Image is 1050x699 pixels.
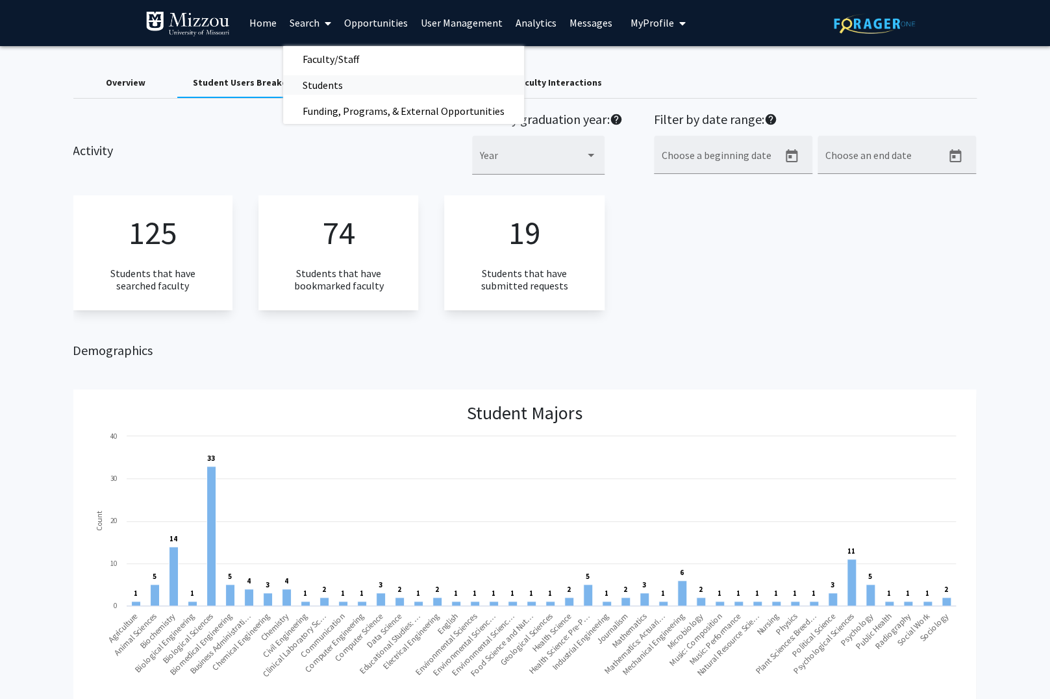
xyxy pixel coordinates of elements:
div: Student Users Breakdown [193,76,306,90]
text: 1 [341,589,345,598]
text: 1 [529,589,533,598]
text: 10 [110,559,117,568]
text: 1 [548,589,552,598]
app-numeric-analytics: Students that have bookmarked faculty [258,195,418,310]
text: Physics [773,611,799,637]
text: 4 [284,576,288,585]
text: 3 [831,580,834,589]
h3: Students that have submitted requests [465,267,583,292]
a: Funding, Programs, & External Opportunities [283,101,524,121]
span: Funding, Programs, & External Opportunities [283,98,524,124]
text: Computer Engineering [303,611,366,674]
text: 4 [247,576,251,585]
text: 1 [906,589,910,598]
app-numeric-analytics: Students that have searched faculty [73,195,232,310]
text: Radiography [872,611,912,651]
text: 3 [642,580,646,589]
text: 1 [510,589,514,598]
text: 1 [454,589,458,598]
img: University of Missouri Logo [145,11,230,37]
text: 3 [379,580,382,589]
button: Open calendar [942,143,968,169]
p: 19 [508,208,541,257]
text: 1 [134,589,138,598]
text: Data Science [364,611,404,650]
text: Mathematics: Actuari… [602,611,668,676]
text: 2 [435,585,439,594]
p: 125 [129,208,177,257]
text: 6 [680,568,684,577]
text: Biological Engineering [132,611,196,674]
text: 1 [755,589,759,598]
text: 2 [623,585,627,594]
div: Overview [106,76,145,90]
h3: Students that have searched faculty [94,267,212,292]
text: 2 [699,585,703,594]
text: Sociology [918,611,951,644]
text: Geological Sciences [497,611,555,668]
text: 1 [736,589,740,598]
text: 2 [567,585,571,594]
text: 5 [868,572,872,581]
h2: Activity [73,112,113,158]
text: Agriculture [106,611,140,645]
text: 1 [360,589,364,598]
text: Health Science [530,611,573,654]
span: Students [283,72,362,98]
text: 1 [190,589,194,598]
text: 11 [847,546,855,556]
text: Environmental Scienc… [431,611,498,678]
text: Journalism [594,611,630,646]
h2: Filter by graduation year: [472,112,623,130]
text: Biological Sciences [160,611,216,666]
h2: Demographics [73,343,976,358]
text: 14 [169,534,177,543]
text: 40 [110,432,117,441]
text: 1 [605,589,608,598]
div: Student-Faculty Interactions [477,76,602,90]
h3: Students that have bookmarked faculty [279,267,397,292]
text: 1 [303,589,307,598]
text: Electrical Engineering [381,611,442,672]
text: 2 [322,585,326,594]
mat-icon: help [610,112,623,127]
text: 33 [207,454,215,463]
text: Political Science [789,611,837,659]
text: 1 [887,589,891,598]
text: English [434,611,460,637]
text: 5 [228,572,232,581]
text: Clinical Laboratory Sc… [260,611,329,679]
text: 2 [944,585,948,594]
text: 1 [774,589,778,598]
a: Students [283,75,524,95]
text: 1 [793,589,797,598]
text: 5 [586,572,590,581]
text: Biomedical Engineering [168,611,234,678]
span: My Profile [631,16,674,29]
iframe: Chat [10,641,55,689]
text: Environmental Sciences [413,611,480,678]
text: Count [94,511,104,531]
text: Plant Sciences: Breed… [753,611,818,676]
text: Public Health [853,611,894,652]
text: Chemical Engineering [210,611,271,672]
button: Open calendar [779,143,805,169]
text: Computer Science [332,611,385,663]
text: Industrial Engineering [549,611,611,672]
text: 1 [492,589,495,598]
text: Music: Performance [686,611,743,667]
text: Nursing [754,611,781,637]
text: Animal Sciences [112,611,159,658]
text: Music: Composition [667,611,724,668]
text: 1 [812,589,816,598]
span: Faculty/Staff [283,46,379,72]
text: Health Science: Pre-P… [527,611,592,676]
text: Social Work [894,610,932,648]
p: 74 [322,208,355,257]
text: Business Administrati… [188,611,253,676]
text: Food Science and Nut… [468,611,536,679]
text: Microbiology [664,611,705,652]
text: 0 [114,601,117,610]
text: Environmental Scienc… [449,611,517,678]
text: 30 [110,474,117,483]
